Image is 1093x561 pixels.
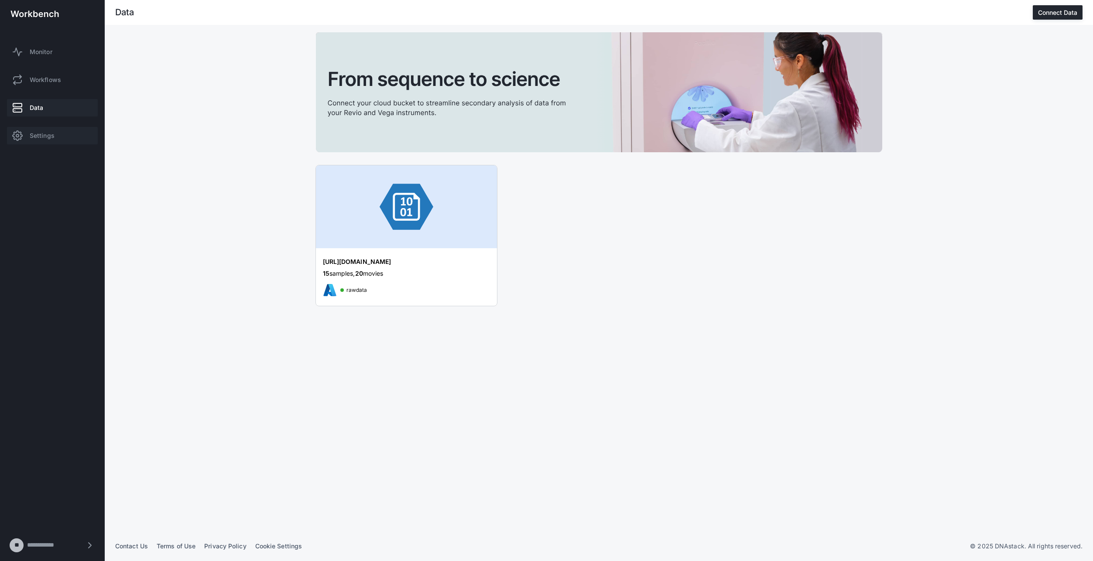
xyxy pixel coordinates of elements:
span: rawdata [346,286,367,294]
div: Connect Data [1038,9,1077,16]
img: workbench-logo-white.svg [10,10,59,17]
a: Contact Us [115,542,148,550]
span: Workflows [30,75,61,84]
img: azureicon [323,283,337,297]
a: Settings [7,127,98,144]
span: Settings [30,131,55,140]
div: Data [115,8,134,17]
span: samples, movies [323,270,384,277]
a: Terms of Use [157,542,195,550]
button: Connect Data [1033,5,1083,20]
p: © 2025 DNAstack. All rights reserved. [970,542,1083,551]
a: Cookie Settings [255,542,302,550]
a: Data [7,99,98,116]
span: 15 [323,270,329,277]
span: Data [30,103,43,112]
a: Monitor [7,43,98,61]
span: Monitor [30,48,52,56]
a: Workflows [7,71,98,89]
div: [URL][DOMAIN_NAME] [323,257,471,266]
img: cta-banner.svg [316,32,882,152]
span: 20 [355,270,363,277]
img: azure-banner [316,165,497,248]
a: Privacy Policy [204,542,246,550]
